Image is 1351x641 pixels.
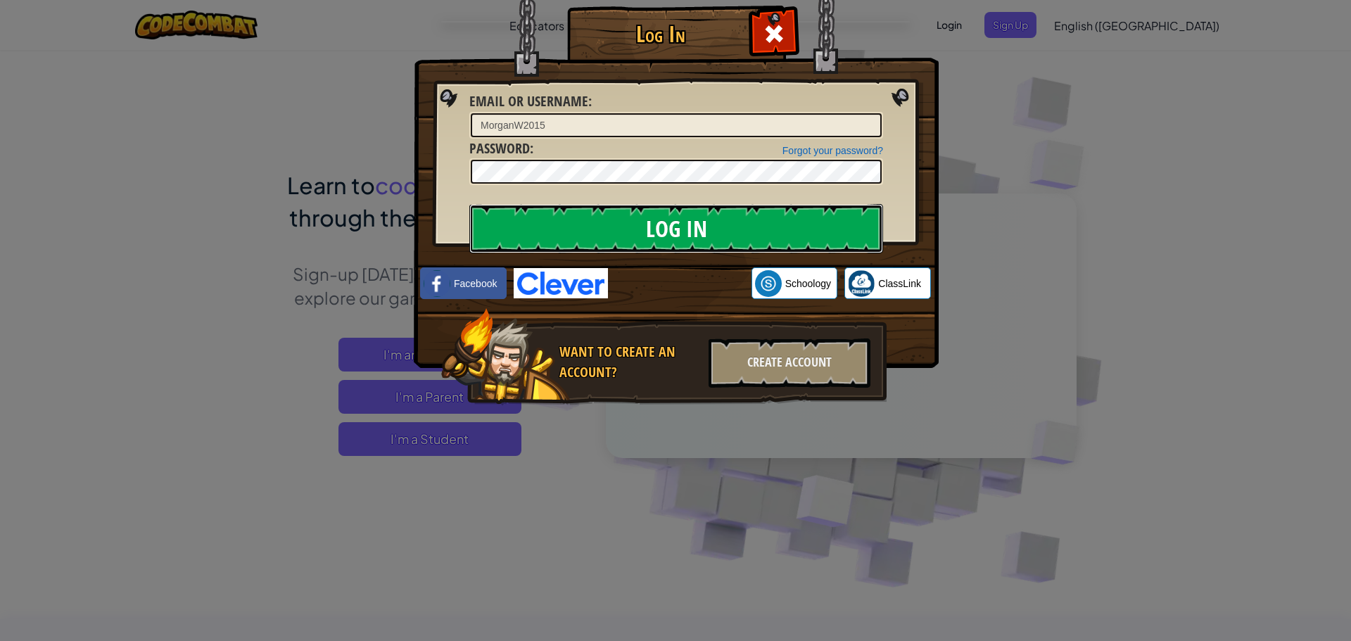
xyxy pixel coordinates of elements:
[709,338,870,388] div: Create Account
[785,277,831,291] span: Schoology
[782,145,883,156] a: Forgot your password?
[514,268,608,298] img: clever-logo-blue.png
[469,139,533,159] label: :
[469,91,592,112] label: :
[469,91,588,110] span: Email or Username
[469,139,530,158] span: Password
[608,268,751,299] iframe: Sign in with Google Button
[454,277,497,291] span: Facebook
[571,22,750,46] h1: Log In
[878,277,921,291] span: ClassLink
[559,342,700,382] div: Want to create an account?
[424,270,450,297] img: facebook_small.png
[848,270,875,297] img: classlink-logo-small.png
[469,204,883,253] input: Log In
[755,270,782,297] img: schoology.png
